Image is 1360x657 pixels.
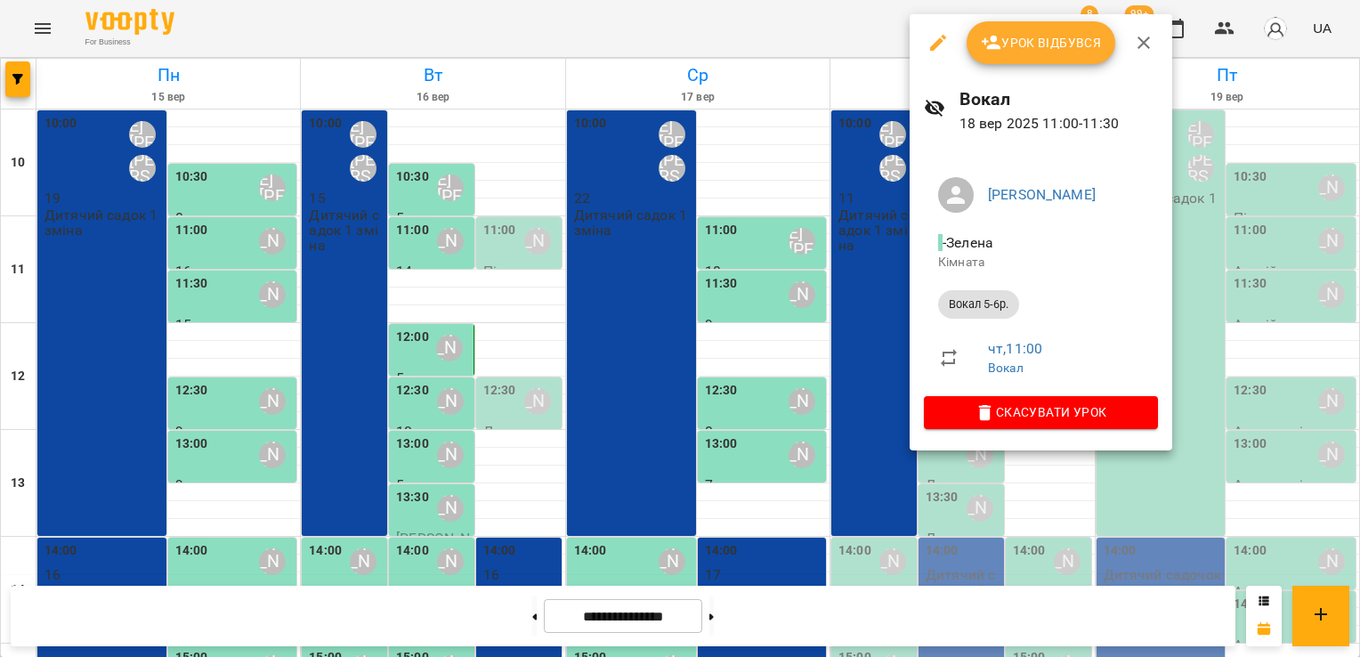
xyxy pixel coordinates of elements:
[938,296,1019,312] span: Вокал 5-6р.
[938,234,997,251] span: - Зелена
[988,340,1042,357] a: чт , 11:00
[924,396,1158,428] button: Скасувати Урок
[981,32,1102,53] span: Урок відбувся
[988,361,1024,375] a: Вокал
[967,21,1116,64] button: Урок відбувся
[959,85,1158,113] h6: Вокал
[938,254,1144,272] p: Кімната
[988,186,1096,203] a: [PERSON_NAME]
[959,113,1158,134] p: 18 вер 2025 11:00 - 11:30
[938,401,1144,423] span: Скасувати Урок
